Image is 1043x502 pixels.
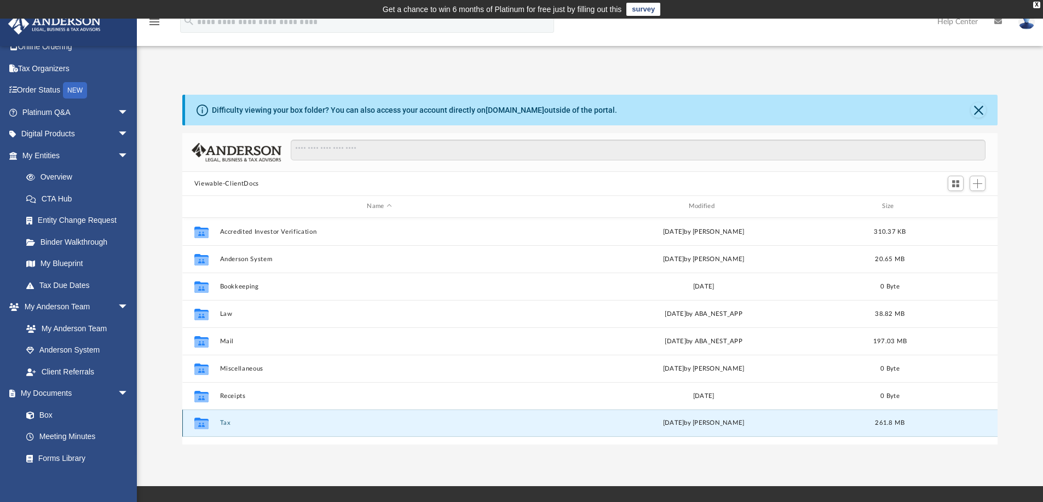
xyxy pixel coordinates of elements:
[15,361,140,383] a: Client Referrals
[291,140,986,160] input: Search files and folders
[15,404,134,426] a: Box
[220,365,539,372] button: Miscellaneous
[8,383,140,405] a: My Documentsarrow_drop_down
[948,176,964,191] button: Switch to Grid View
[15,210,145,232] a: Entity Change Request
[8,123,145,145] a: Digital Productsarrow_drop_down
[148,15,161,28] i: menu
[148,21,161,28] a: menu
[8,296,140,318] a: My Anderson Teamarrow_drop_down
[118,123,140,146] span: arrow_drop_down
[15,339,140,361] a: Anderson System
[544,363,863,373] div: [DATE] by [PERSON_NAME]
[880,283,900,289] span: 0 Byte
[875,310,904,316] span: 38.82 MB
[8,36,145,58] a: Online Ordering
[15,318,134,339] a: My Anderson Team
[880,365,900,371] span: 0 Byte
[544,281,863,291] div: [DATE]
[1033,2,1040,8] div: close
[880,393,900,399] span: 0 Byte
[626,3,660,16] a: survey
[63,82,87,99] div: NEW
[544,391,863,401] div: [DATE]
[118,145,140,167] span: arrow_drop_down
[544,201,863,211] div: Modified
[544,254,863,264] div: [DATE] by [PERSON_NAME]
[220,283,539,290] button: Bookkeeping
[220,393,539,400] button: Receipts
[182,218,998,445] div: grid
[15,166,145,188] a: Overview
[220,419,539,426] button: Tax
[187,201,215,211] div: id
[875,256,904,262] span: 20.65 MB
[544,418,863,428] div: [DATE] by [PERSON_NAME]
[220,256,539,263] button: Anderson System
[544,227,863,236] div: [DATE] by [PERSON_NAME]
[15,188,145,210] a: CTA Hub
[15,447,134,469] a: Forms Library
[118,101,140,124] span: arrow_drop_down
[868,201,912,211] div: Size
[118,296,140,319] span: arrow_drop_down
[15,274,145,296] a: Tax Due Dates
[970,176,986,191] button: Add
[544,336,863,346] div: [DATE] by ABA_NEST_APP
[1018,14,1035,30] img: User Pic
[220,228,539,235] button: Accredited Investor Verification
[5,13,104,34] img: Anderson Advisors Platinum Portal
[219,201,539,211] div: Name
[873,338,907,344] span: 197.03 MB
[874,228,906,234] span: 310.37 KB
[8,79,145,102] a: Order StatusNEW
[220,310,539,318] button: Law
[544,309,863,319] div: [DATE] by ABA_NEST_APP
[917,201,993,211] div: id
[212,105,617,116] div: Difficulty viewing your box folder? You can also access your account directly on outside of the p...
[15,231,145,253] a: Binder Walkthrough
[15,426,140,448] a: Meeting Minutes
[971,102,986,118] button: Close
[220,338,539,345] button: Mail
[183,15,195,27] i: search
[875,420,904,426] span: 261.8 MB
[118,383,140,405] span: arrow_drop_down
[486,106,544,114] a: [DOMAIN_NAME]
[194,179,259,189] button: Viewable-ClientDocs
[8,145,145,166] a: My Entitiesarrow_drop_down
[15,253,140,275] a: My Blueprint
[8,57,145,79] a: Tax Organizers
[8,101,145,123] a: Platinum Q&Aarrow_drop_down
[383,3,622,16] div: Get a chance to win 6 months of Platinum for free just by filling out this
